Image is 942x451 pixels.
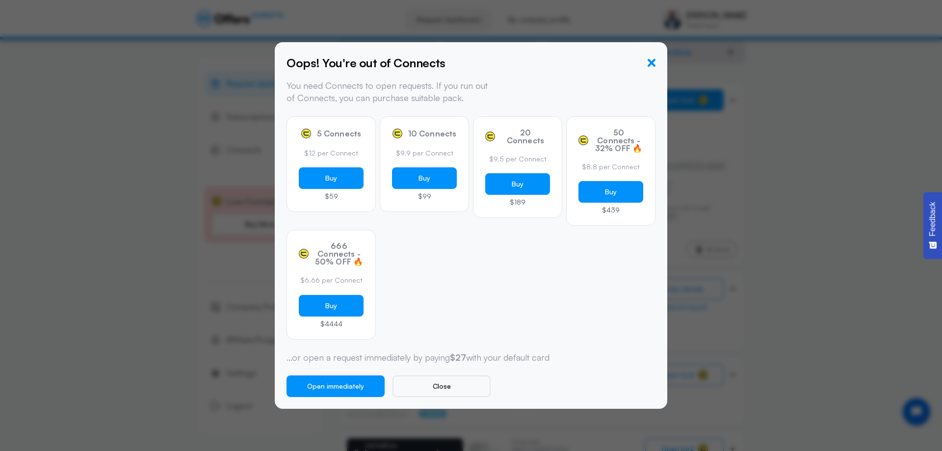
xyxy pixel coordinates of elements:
p: $59 [299,193,364,200]
p: ...or open a request immediately by paying with your default card [287,351,655,364]
button: Close [392,375,491,397]
span: 50 Connects - 32% OFF 🔥 [594,129,643,152]
span: 20 Connects [501,129,550,144]
button: Buy [485,173,550,195]
h5: Oops! You're out of Connects [287,54,445,72]
button: Feedback - Show survey [923,192,942,259]
p: $439 [578,207,643,213]
p: $4444 [299,320,364,327]
button: Buy [578,181,643,203]
p: $8.8 per Connect [578,162,643,172]
p: $6.66 per Connect [299,275,364,285]
span: 5 Connects [317,130,362,137]
p: $12 per Connect [299,148,364,158]
span: 10 Connects [408,130,457,137]
p: $9.5 per Connect [485,154,550,164]
p: $9.9 per Connect [392,148,457,158]
button: Buy [299,295,364,317]
span: 666 Connects - 50% OFF 🔥 [314,242,364,265]
span: Feedback [928,202,937,236]
strong: $27 [450,352,466,363]
button: Buy [299,167,364,189]
p: $189 [485,199,550,206]
p: $99 [392,193,457,200]
p: You need Connects to open requests. If you run out of Connects, you can purchase suitable pack. [287,80,495,104]
button: Open immediately [287,375,385,397]
button: Buy [392,167,457,189]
